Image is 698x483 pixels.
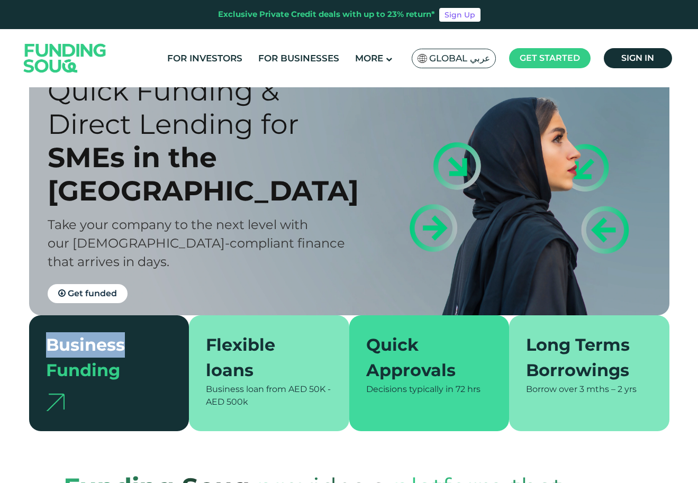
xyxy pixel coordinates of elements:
span: Decisions typically in [366,384,454,394]
span: 3 mths – 2 yrs [579,384,637,394]
a: Get funded [48,284,128,303]
span: Borrow over [526,384,577,394]
span: 72 hrs [456,384,481,394]
a: For Investors [165,50,245,67]
img: Logo [13,31,117,85]
a: Sign Up [439,8,481,22]
div: Exclusive Private Credit deals with up to 23% return* [218,8,435,21]
a: For Businesses [256,50,342,67]
span: Global عربي [429,52,490,65]
span: Sign in [621,53,654,63]
img: SA Flag [418,54,427,63]
div: Long Terms Borrowings [526,332,640,383]
span: Take your company to the next level with our [DEMOGRAPHIC_DATA]-compliant finance that arrives in... [48,217,345,269]
span: More [355,53,383,63]
div: SMEs in the [GEOGRAPHIC_DATA] [48,141,368,207]
a: Sign in [604,48,672,68]
img: arrow [46,394,65,411]
div: Business Funding [46,332,160,383]
span: Get funded [68,288,117,298]
span: Get started [520,53,580,63]
div: Flexible loans [206,332,320,383]
div: Quick Approvals [366,332,480,383]
span: Business loan from [206,384,286,394]
div: Quick Funding & Direct Lending for [48,74,368,141]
